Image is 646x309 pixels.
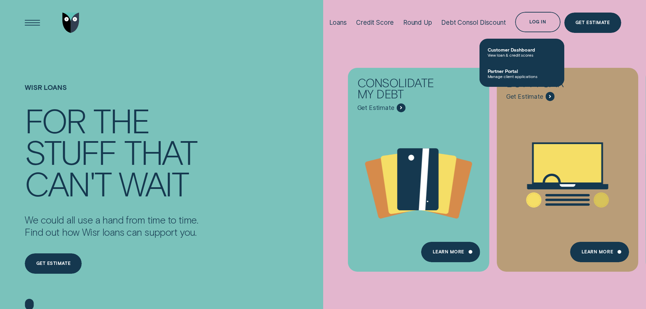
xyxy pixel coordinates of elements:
div: Buy a car [506,77,597,92]
div: that [124,136,196,167]
img: Wisr [62,13,79,33]
a: Learn More [570,242,629,262]
span: Get Estimate [357,104,394,112]
a: Customer DashboardView loan & credit scores [479,41,564,63]
h4: For the stuff that can't wait [25,104,198,199]
h1: Wisr loans [25,83,198,104]
div: Debt Consol Discount [441,19,506,26]
span: Partner Portal [488,68,556,74]
div: Loans [329,19,347,26]
div: Round Up [403,19,432,26]
a: Get Estimate [564,13,621,33]
div: wait [119,167,188,199]
p: We could all use a hand from time to time. Find out how Wisr loans can support you. [25,214,198,238]
a: Get estimate [25,253,82,274]
button: Log in [515,12,560,32]
span: Get Estimate [506,93,543,100]
a: Learn more [421,242,480,262]
span: View loan & credit scores [488,53,556,57]
div: the [93,104,149,136]
button: Open Menu [22,13,43,33]
a: Buy a car - Learn more [497,67,638,266]
span: Manage client applications [488,74,556,79]
div: stuff [25,136,116,167]
a: Consolidate my debt - Learn more [348,67,489,266]
div: Consolidate my debt [357,77,448,103]
a: Partner PortalManage client applications [479,63,564,84]
div: can't [25,167,111,199]
div: For [25,104,85,136]
div: Credit Score [356,19,394,26]
span: Customer Dashboard [488,47,556,53]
